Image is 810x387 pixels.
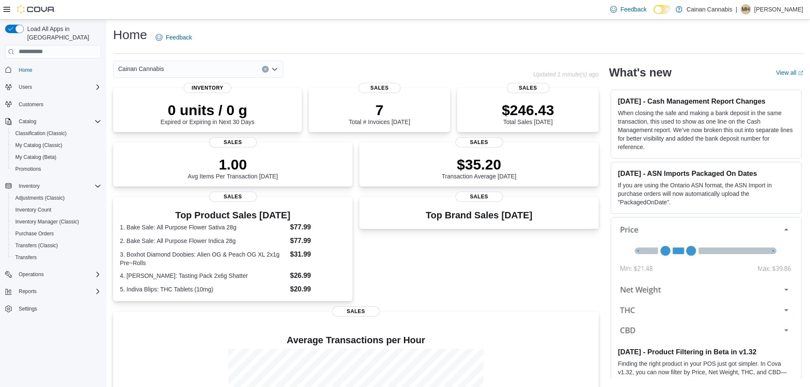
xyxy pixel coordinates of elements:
span: MH [742,4,750,14]
p: | [736,4,737,14]
span: Reports [15,286,101,297]
span: Customers [15,99,101,110]
p: 0 units / 0 g [161,102,255,119]
dd: $26.99 [290,271,346,281]
span: Adjustments (Classic) [12,193,101,203]
button: My Catalog (Classic) [9,139,105,151]
h3: Top Product Sales [DATE] [120,210,346,220]
span: Inventory Manager (Classic) [15,218,79,225]
button: Adjustments (Classic) [9,192,105,204]
button: Reports [15,286,40,297]
a: Inventory Manager (Classic) [12,217,82,227]
dt: 2. Bake Sale: All Purpose Flower Indica 28g [120,237,287,245]
input: Dark Mode [654,5,671,14]
span: Adjustments (Classic) [15,195,65,201]
span: Inventory Count [15,206,51,213]
button: Catalog [15,116,40,127]
button: Reports [2,285,105,297]
span: Sales [507,83,549,93]
button: Settings [2,302,105,315]
span: Transfers [15,254,37,261]
div: Avg Items Per Transaction [DATE] [188,156,278,180]
span: My Catalog (Classic) [12,140,101,150]
button: Operations [15,269,47,280]
a: Feedback [607,1,650,18]
span: Reports [19,288,37,295]
button: Catalog [2,116,105,127]
button: Transfers [9,251,105,263]
h3: Top Brand Sales [DATE] [426,210,532,220]
span: Transfers [12,252,101,263]
a: Home [15,65,36,75]
p: 1.00 [188,156,278,173]
button: My Catalog (Beta) [9,151,105,163]
p: $246.43 [502,102,554,119]
span: Settings [19,305,37,312]
span: Home [19,67,32,73]
a: Customers [15,99,47,110]
button: Inventory Manager (Classic) [9,216,105,228]
span: Sales [209,192,257,202]
h3: [DATE] - Product Filtering in Beta in v1.32 [618,347,794,356]
button: Inventory Count [9,204,105,216]
img: Cova [17,5,55,14]
button: Transfers (Classic) [9,240,105,251]
a: Inventory Count [12,205,55,215]
p: $35.20 [442,156,517,173]
span: My Catalog (Classic) [15,142,63,149]
dt: 5. Indiva Blips: THC Tablets (10mg) [120,285,287,294]
a: Promotions [12,164,45,174]
span: Inventory [15,181,101,191]
p: When closing the safe and making a bank deposit in the same transaction, this used to show as one... [618,109,794,151]
button: Users [2,81,105,93]
button: Operations [2,268,105,280]
span: Inventory Count [12,205,101,215]
span: Settings [15,303,101,314]
span: Catalog [19,118,36,125]
span: Sales [455,192,503,202]
a: My Catalog (Classic) [12,140,66,150]
button: Open list of options [271,66,278,73]
a: Settings [15,304,40,314]
span: Sales [455,137,503,147]
span: Promotions [15,166,41,172]
span: Classification (Classic) [15,130,67,137]
svg: External link [798,71,803,76]
h1: Home [113,26,147,43]
span: Customers [19,101,43,108]
span: Promotions [12,164,101,174]
a: Transfers [12,252,40,263]
span: Operations [19,271,44,278]
span: Sales [209,137,257,147]
span: Inventory Manager (Classic) [12,217,101,227]
h2: What's new [609,66,671,79]
button: Purchase Orders [9,228,105,240]
span: Sales [358,83,401,93]
p: If you are using the Ontario ASN format, the ASN Import in purchase orders will now automatically... [618,181,794,206]
span: Inventory [19,183,40,189]
span: Transfers (Classic) [12,240,101,251]
a: Adjustments (Classic) [12,193,68,203]
span: Feedback [620,5,646,14]
p: [PERSON_NAME] [754,4,803,14]
span: Home [15,65,101,75]
h3: [DATE] - ASN Imports Packaged On Dates [618,169,794,178]
button: Customers [2,98,105,110]
a: Purchase Orders [12,229,57,239]
span: Sales [332,306,380,316]
button: Classification (Classic) [9,127,105,139]
button: Home [2,64,105,76]
span: Catalog [15,116,101,127]
dd: $77.99 [290,236,346,246]
dd: $77.99 [290,222,346,232]
button: Inventory [2,180,105,192]
button: Inventory [15,181,43,191]
dt: 3. Boxhot Diamond Doobies: Alien OG & Peach OG XL 2x1g Pre~Rolls [120,250,287,267]
a: My Catalog (Beta) [12,152,60,162]
span: Inventory [184,83,231,93]
h3: [DATE] - Cash Management Report Changes [618,97,794,105]
span: Feedback [166,33,192,42]
div: Total Sales [DATE] [502,102,554,125]
div: Expired or Expiring in Next 30 Days [161,102,255,125]
span: My Catalog (Beta) [12,152,101,162]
